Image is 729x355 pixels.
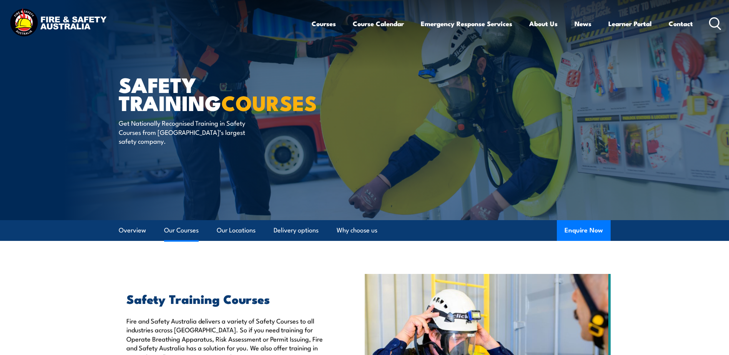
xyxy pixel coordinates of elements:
p: Get Nationally Recognised Training in Safety Courses from [GEOGRAPHIC_DATA]’s largest safety comp... [119,118,259,145]
a: Our Courses [164,220,199,241]
a: Emergency Response Services [421,13,512,34]
a: News [575,13,591,34]
a: Course Calendar [353,13,404,34]
a: Learner Portal [608,13,652,34]
a: Why choose us [337,220,377,241]
button: Enquire Now [557,220,611,241]
a: Courses [312,13,336,34]
a: Delivery options [274,220,319,241]
h1: Safety Training [119,75,309,111]
strong: COURSES [221,86,317,118]
a: Our Locations [217,220,256,241]
a: Contact [669,13,693,34]
h2: Safety Training Courses [126,293,329,304]
a: About Us [529,13,558,34]
a: Overview [119,220,146,241]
